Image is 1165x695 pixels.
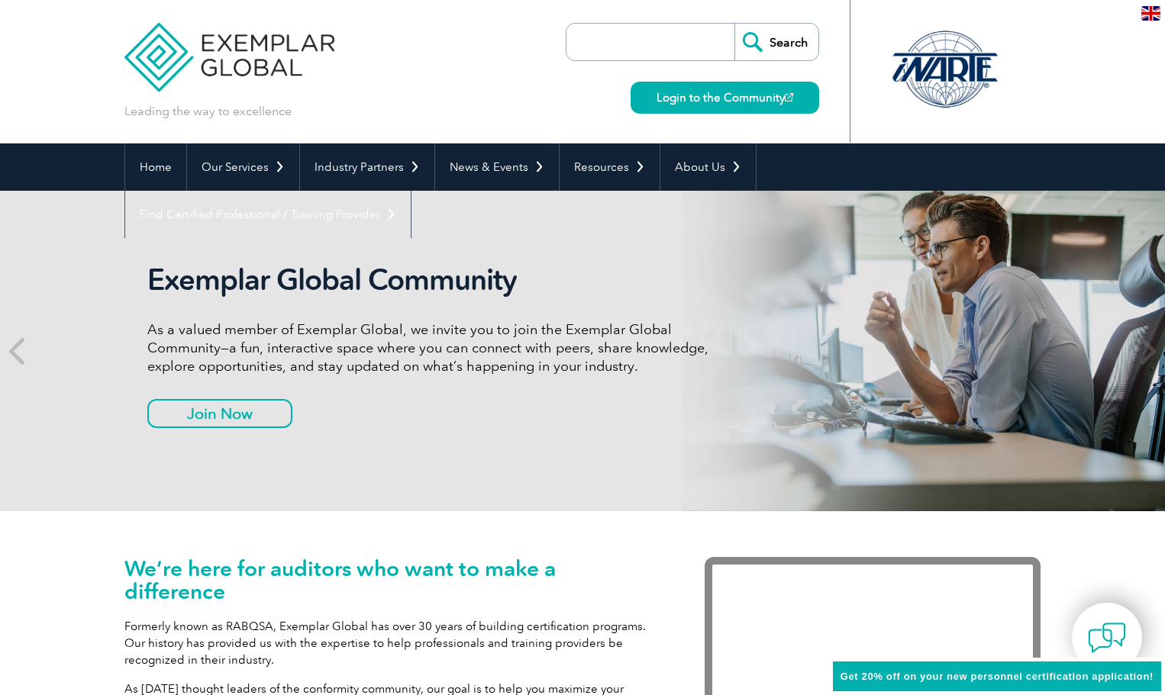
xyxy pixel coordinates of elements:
[560,143,660,191] a: Resources
[124,103,292,120] p: Leading the way to excellence
[435,143,559,191] a: News & Events
[147,262,720,298] h2: Exemplar Global Community
[187,143,299,191] a: Our Services
[660,143,756,191] a: About Us
[125,143,186,191] a: Home
[124,618,659,668] p: Formerly known as RABQSA, Exemplar Global has over 30 years of building certification programs. O...
[785,93,793,101] img: open_square.png
[631,82,819,114] a: Login to the Community
[300,143,434,191] a: Industry Partners
[124,557,659,603] h1: We’re here for auditors who want to make a difference
[841,671,1154,682] span: Get 20% off on your new personnel certification application!
[1088,619,1126,657] img: contact-chat.png
[147,320,720,375] p: As a valued member of Exemplar Global, we invite you to join the Exemplar Global Community—a fun,...
[1141,6,1160,21] img: en
[125,191,411,238] a: Find Certified Professional / Training Provider
[734,24,818,60] input: Search
[147,399,292,428] a: Join Now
